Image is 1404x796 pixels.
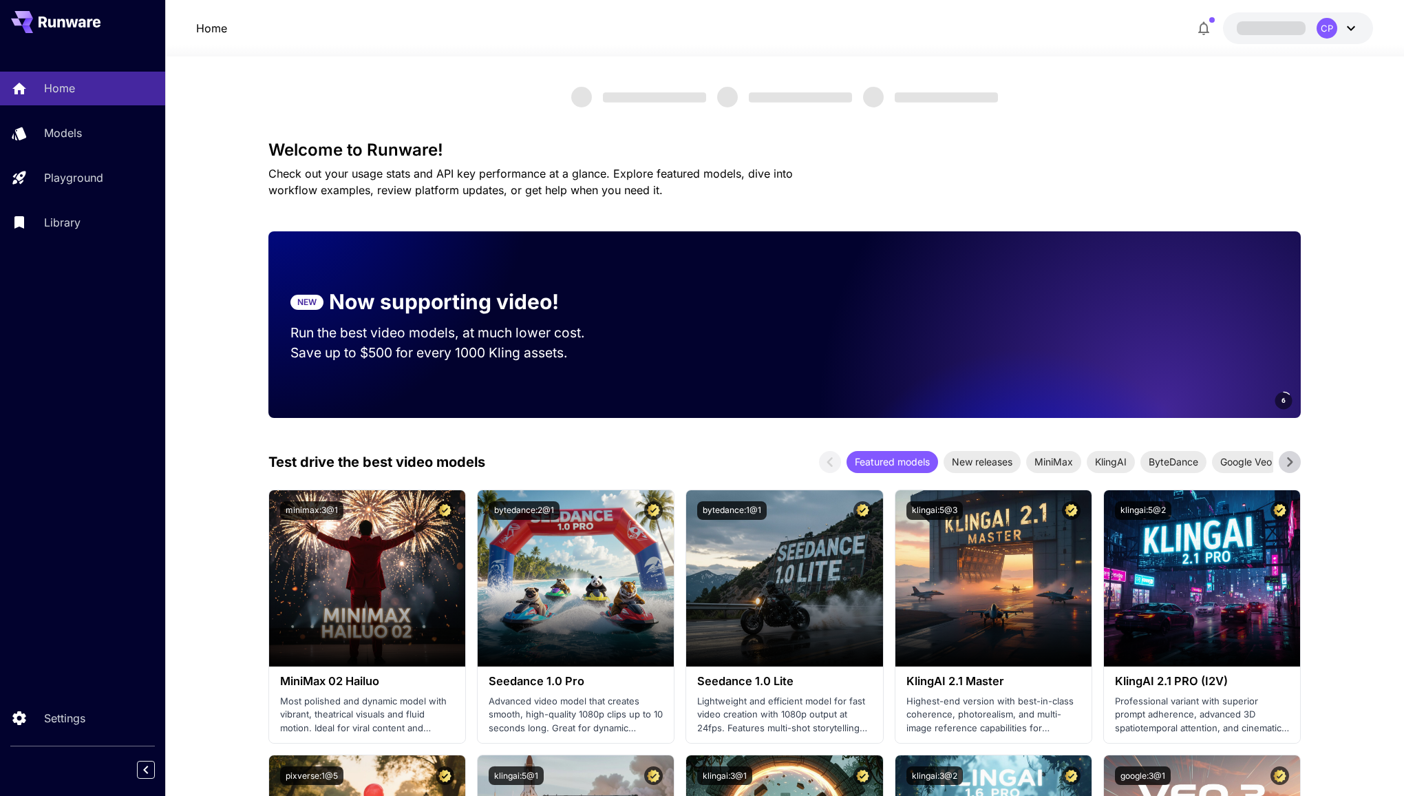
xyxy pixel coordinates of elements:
[1270,501,1289,520] button: Certified Model – Vetted for best performance and includes a commercial license.
[1087,451,1135,473] div: KlingAI
[290,343,611,363] p: Save up to $500 for every 1000 Kling assets.
[1281,395,1286,406] span: 6
[280,766,343,785] button: pixverse:1@5
[280,695,454,735] p: Most polished and dynamic model with vibrant, theatrical visuals and fluid motion. Ideal for vira...
[697,501,767,520] button: bytedance:1@1
[196,20,227,36] nav: breadcrumb
[44,125,82,141] p: Models
[489,766,544,785] button: klingai:5@1
[269,490,465,667] img: alt
[1087,454,1135,469] span: KlingAI
[1115,501,1171,520] button: klingai:5@2
[1115,695,1289,735] p: Professional variant with superior prompt adherence, advanced 3D spatiotemporal attention, and ci...
[196,20,227,36] a: Home
[280,675,454,688] h3: MiniMax 02 Hailuo
[644,766,663,785] button: Certified Model – Vetted for best performance and includes a commercial license.
[489,695,663,735] p: Advanced video model that creates smooth, high-quality 1080p clips up to 10 seconds long. Great f...
[329,286,559,317] p: Now supporting video!
[895,490,1092,667] img: alt
[268,140,1301,160] h3: Welcome to Runware!
[1270,766,1289,785] button: Certified Model – Vetted for best performance and includes a commercial license.
[697,695,871,735] p: Lightweight and efficient model for fast video creation with 1080p output at 24fps. Features mult...
[489,501,560,520] button: bytedance:2@1
[147,757,165,782] div: Collapse sidebar
[268,167,793,197] span: Check out your usage stats and API key performance at a glance. Explore featured models, dive int...
[436,501,454,520] button: Certified Model – Vetted for best performance and includes a commercial license.
[1223,12,1373,44] button: CP
[44,80,75,96] p: Home
[436,766,454,785] button: Certified Model – Vetted for best performance and includes a commercial license.
[1115,766,1171,785] button: google:3@1
[1140,451,1206,473] div: ByteDance
[268,452,485,472] p: Test drive the best video models
[847,451,938,473] div: Featured models
[697,675,871,688] h3: Seedance 1.0 Lite
[944,451,1021,473] div: New releases
[944,454,1021,469] span: New releases
[44,169,103,186] p: Playground
[1026,451,1081,473] div: MiniMax
[1104,490,1300,667] img: alt
[290,323,611,343] p: Run the best video models, at much lower cost.
[1140,454,1206,469] span: ByteDance
[478,490,674,667] img: alt
[853,766,872,785] button: Certified Model – Vetted for best performance and includes a commercial license.
[686,490,882,667] img: alt
[280,501,343,520] button: minimax:3@1
[137,761,155,779] button: Collapse sidebar
[1212,451,1280,473] div: Google Veo
[697,766,752,785] button: klingai:3@1
[297,296,317,308] p: NEW
[1026,454,1081,469] span: MiniMax
[1212,454,1280,469] span: Google Veo
[906,675,1081,688] h3: KlingAI 2.1 Master
[44,710,85,726] p: Settings
[1317,18,1337,39] div: CP
[853,501,872,520] button: Certified Model – Vetted for best performance and includes a commercial license.
[1115,675,1289,688] h3: KlingAI 2.1 PRO (I2V)
[847,454,938,469] span: Featured models
[906,766,963,785] button: klingai:3@2
[489,675,663,688] h3: Seedance 1.0 Pro
[906,501,963,520] button: klingai:5@3
[44,214,81,231] p: Library
[1062,501,1081,520] button: Certified Model – Vetted for best performance and includes a commercial license.
[1062,766,1081,785] button: Certified Model – Vetted for best performance and includes a commercial license.
[906,695,1081,735] p: Highest-end version with best-in-class coherence, photorealism, and multi-image reference capabil...
[644,501,663,520] button: Certified Model – Vetted for best performance and includes a commercial license.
